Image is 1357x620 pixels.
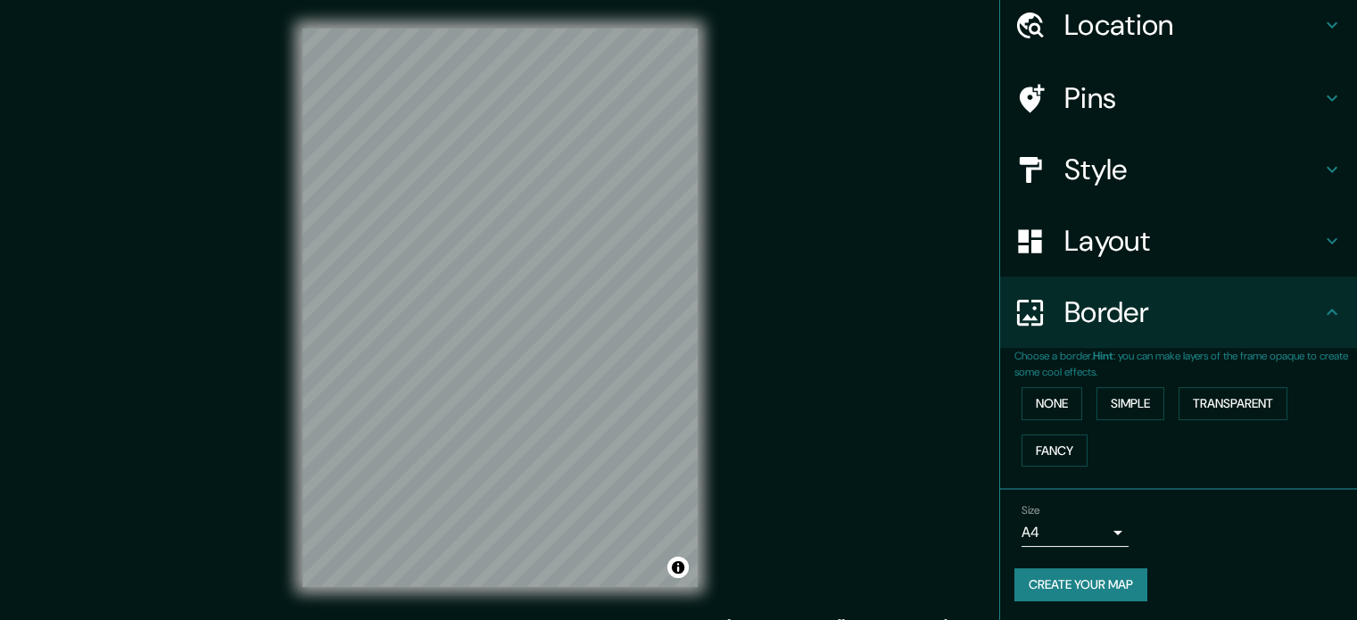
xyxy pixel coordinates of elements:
button: None [1022,387,1082,420]
div: Style [1000,134,1357,205]
div: A4 [1022,518,1129,547]
h4: Location [1064,7,1321,43]
p: Choose a border. : you can make layers of the frame opaque to create some cool effects. [1014,348,1357,380]
button: Create your map [1014,568,1147,601]
b: Hint [1093,349,1113,363]
div: Pins [1000,62,1357,134]
button: Simple [1096,387,1164,420]
button: Fancy [1022,434,1088,467]
button: Toggle attribution [667,557,689,578]
h4: Layout [1064,223,1321,259]
label: Size [1022,503,1040,518]
div: Border [1000,277,1357,348]
h4: Style [1064,152,1321,187]
div: Layout [1000,205,1357,277]
button: Transparent [1179,387,1287,420]
canvas: Map [302,29,698,587]
h4: Border [1064,294,1321,330]
h4: Pins [1064,80,1321,116]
